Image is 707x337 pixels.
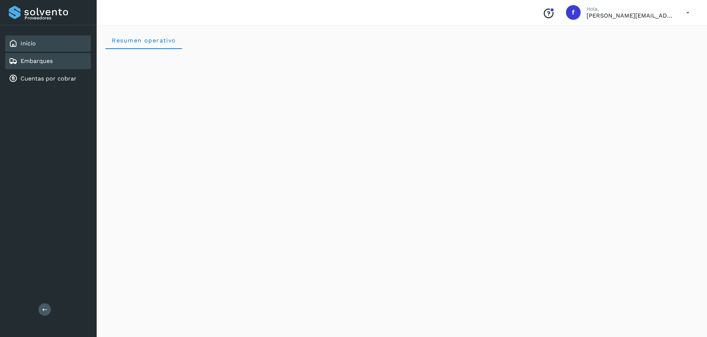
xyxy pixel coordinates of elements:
[25,15,88,20] p: Proveedores
[5,71,91,87] div: Cuentas por cobrar
[587,6,674,12] p: Hola,
[587,12,674,19] p: flor.compean@gruporeyes.com.mx
[5,35,91,52] div: Inicio
[5,53,91,69] div: Embarques
[111,37,176,44] span: Resumen operativo
[21,40,36,47] a: Inicio
[21,57,53,64] a: Embarques
[21,75,77,82] a: Cuentas por cobrar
